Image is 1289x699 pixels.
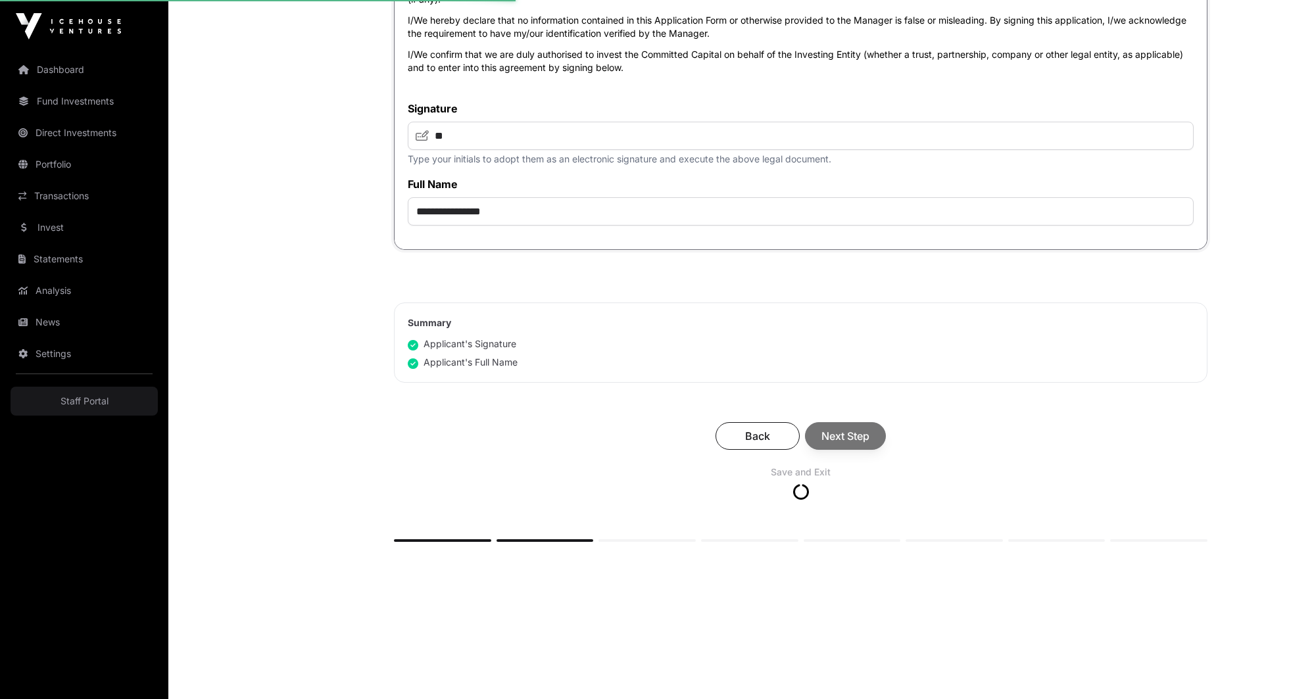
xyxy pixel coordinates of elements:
[11,55,158,84] a: Dashboard
[732,428,783,444] span: Back
[716,422,800,450] button: Back
[1223,636,1289,699] iframe: Chat Widget
[408,176,1194,192] label: Full Name
[11,339,158,368] a: Settings
[11,150,158,179] a: Portfolio
[16,13,121,39] img: Icehouse Ventures Logo
[408,153,1194,166] p: Type your initials to adopt them as an electronic signature and execute the above legal document.
[11,213,158,242] a: Invest
[11,181,158,210] a: Transactions
[11,387,158,416] a: Staff Portal
[408,316,1194,329] h2: Summary
[11,308,158,337] a: News
[11,245,158,274] a: Statements
[408,101,1194,116] label: Signature
[11,87,158,116] a: Fund Investments
[408,48,1194,74] p: I/We confirm that we are duly authorised to invest the Committed Capital on behalf of the Investi...
[408,356,518,369] div: Applicant's Full Name
[408,337,516,350] div: Applicant's Signature
[11,118,158,147] a: Direct Investments
[11,276,158,305] a: Analysis
[408,14,1194,40] p: I/We hereby declare that no information contained in this Application Form or otherwise provided ...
